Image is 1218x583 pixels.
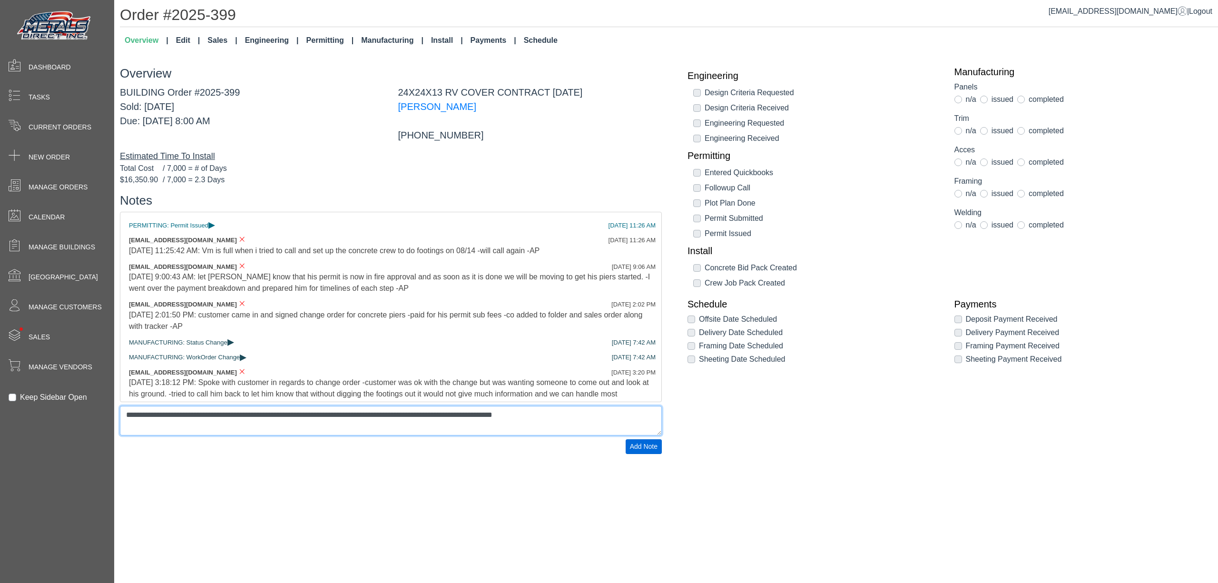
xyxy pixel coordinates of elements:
[954,298,1207,310] a: Payments
[391,85,669,142] div: 24X24X13 RV COVER CONTRACT [DATE] [PHONE_NUMBER]
[630,443,658,450] span: Add Note
[954,66,1207,78] a: Manufacturing
[29,302,102,312] span: Manage Customers
[129,237,237,244] span: [EMAIL_ADDRESS][DOMAIN_NAME]
[29,182,88,192] span: Manage Orders
[29,152,70,162] span: New Order
[699,314,777,325] label: Offsite Date Scheduled
[208,221,215,227] span: ▸
[129,377,653,411] div: [DATE] 3:18:12 PM: Spoke with customer in regards to change order -customer was ok with the chang...
[14,9,95,44] img: Metals Direct Inc Logo
[611,368,656,377] div: [DATE] 3:20 PM
[688,150,940,161] a: Permitting
[120,163,662,174] div: / 7,000 = # of Days
[626,439,662,454] button: Add Note
[121,31,172,50] a: Overview
[966,340,1060,352] label: Framing Payment Received
[29,122,91,132] span: Current Orders
[1049,6,1212,17] div: |
[129,353,653,362] div: MANUFACTURING: WorkOrder Change
[29,332,50,342] span: Sales
[612,262,656,272] div: [DATE] 9:06 AM
[129,271,653,294] div: [DATE] 9:00:43 AM: let [PERSON_NAME] know that his permit is now in fire approval and as soon as ...
[120,174,662,186] div: / 7,000 = 2.3 Days
[129,338,653,347] div: MANUFACTURING: Status Change
[29,272,98,282] span: [GEOGRAPHIC_DATA]
[129,263,237,270] span: [EMAIL_ADDRESS][DOMAIN_NAME]
[467,31,520,50] a: Payments
[29,62,71,72] span: Dashboard
[9,314,33,345] span: •
[120,163,163,174] span: Total Cost
[227,338,234,345] span: ▸
[612,353,656,362] div: [DATE] 7:42 AM
[204,31,241,50] a: Sales
[129,301,237,308] span: [EMAIL_ADDRESS][DOMAIN_NAME]
[699,340,783,352] label: Framing Date Scheduled
[688,245,940,257] a: Install
[113,85,391,142] div: BUILDING Order #2025-399 Sold: [DATE] Due: [DATE] 8:00 AM
[609,236,656,245] div: [DATE] 11:26 AM
[609,221,656,230] div: [DATE] 11:26 AM
[129,309,653,332] div: [DATE] 2:01:50 PM: customer came in and signed change order for concrete piers -paid for his perm...
[688,70,940,81] a: Engineering
[120,6,1218,27] h1: Order #2025-399
[1189,7,1212,15] span: Logout
[966,327,1060,338] label: Delivery Payment Received
[303,31,358,50] a: Permitting
[172,31,204,50] a: Edit
[29,242,95,252] span: Manage Buildings
[966,314,1058,325] label: Deposit Payment Received
[129,369,237,376] span: [EMAIL_ADDRESS][DOMAIN_NAME]
[129,221,653,230] div: PERMITTING: Permit Issued
[427,31,467,50] a: Install
[29,362,92,372] span: Manage Vendors
[1049,7,1187,15] a: [EMAIL_ADDRESS][DOMAIN_NAME]
[699,354,785,365] label: Sheeting Date Scheduled
[120,66,662,81] h3: Overview
[120,150,662,163] div: Estimated Time To Install
[241,31,303,50] a: Engineering
[29,212,65,222] span: Calendar
[357,31,427,50] a: Manufacturing
[398,101,476,112] a: [PERSON_NAME]
[120,193,662,208] h3: Notes
[129,245,653,257] div: [DATE] 11:25:42 AM: Vm is full when i tried to call and set up the concrete crew to do footings o...
[520,31,561,50] a: Schedule
[29,92,50,102] span: Tasks
[20,392,87,403] label: Keep Sidebar Open
[120,174,163,186] span: $16,350.90
[612,338,656,347] div: [DATE] 7:42 AM
[699,327,783,338] label: Delivery Date Scheduled
[688,298,940,310] a: Schedule
[240,354,246,360] span: ▸
[611,300,656,309] div: [DATE] 2:02 PM
[966,354,1062,365] label: Sheeting Payment Received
